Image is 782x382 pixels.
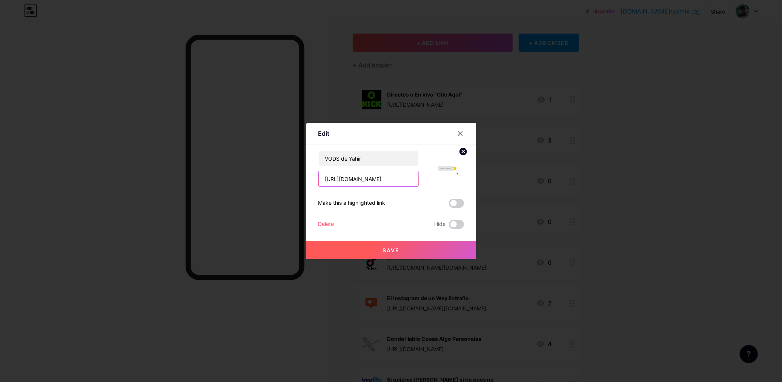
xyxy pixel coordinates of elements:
[383,247,399,253] span: Save
[435,220,446,229] span: Hide
[318,220,334,229] div: Delete
[306,241,476,259] button: Save
[318,129,330,138] div: Edit
[319,171,418,186] input: URL
[318,199,386,208] div: Make this a highlighted link
[428,150,464,187] img: link_thumbnail
[319,151,418,166] input: Title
